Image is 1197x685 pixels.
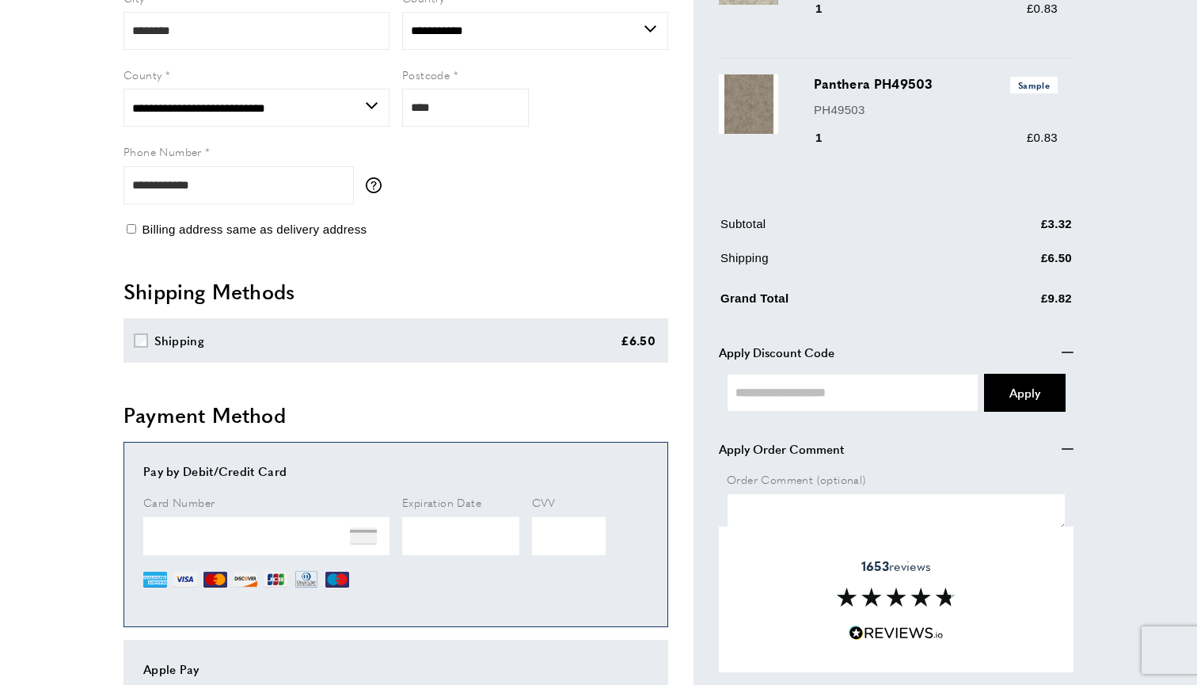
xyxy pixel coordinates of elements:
[123,277,668,306] h2: Shipping Methods
[720,286,961,320] td: Grand Total
[532,494,556,510] span: CVV
[720,215,961,245] td: Subtotal
[984,374,1066,412] button: Apply Coupon
[814,101,1058,120] p: PH49503
[143,568,167,592] img: AE.webp
[123,143,202,159] span: Phone Number
[143,517,389,555] iframe: Secure Credit Card Frame - Credit Card Number
[719,343,834,362] span: Apply Discount Code
[173,568,197,592] img: VI.webp
[849,626,944,641] img: Reviews.io 5 stars
[861,558,931,574] span: reviews
[861,557,889,575] strong: 1653
[123,401,668,429] h2: Payment Method
[814,74,1058,93] h3: Panthera PH49503
[1009,384,1040,401] span: Apply Coupon
[143,462,648,481] div: Pay by Debit/Credit Card
[720,249,961,280] td: Shipping
[719,440,844,459] span: Apply Order Comment
[963,215,1072,245] td: £3.32
[264,568,287,592] img: JCB.webp
[621,331,656,350] div: £6.50
[142,223,367,236] span: Billing address same as delivery address
[294,568,319,592] img: DN.webp
[123,67,161,82] span: County
[1010,77,1058,93] span: Sample
[814,128,845,147] div: 1
[203,568,227,592] img: MC.webp
[1027,2,1058,15] span: £0.83
[234,568,257,592] img: DI.webp
[143,660,648,679] div: Apple Pay
[350,523,377,550] img: NONE.png
[963,286,1072,320] td: £9.82
[837,588,956,607] img: Reviews section
[154,331,204,350] div: Shipping
[127,224,136,234] input: Billing address same as delivery address
[143,494,215,510] span: Card Number
[366,177,389,193] button: More information
[402,494,481,510] span: Expiration Date
[963,249,1072,280] td: £6.50
[719,74,778,134] img: Panthera PH49503
[532,517,606,555] iframe: Secure Credit Card Frame - CVV
[402,517,519,555] iframe: Secure Credit Card Frame - Expiration Date
[402,67,450,82] span: Postcode
[727,470,1066,488] label: Order Comment (optional)
[1027,131,1058,144] span: £0.83
[325,568,349,592] img: MI.webp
